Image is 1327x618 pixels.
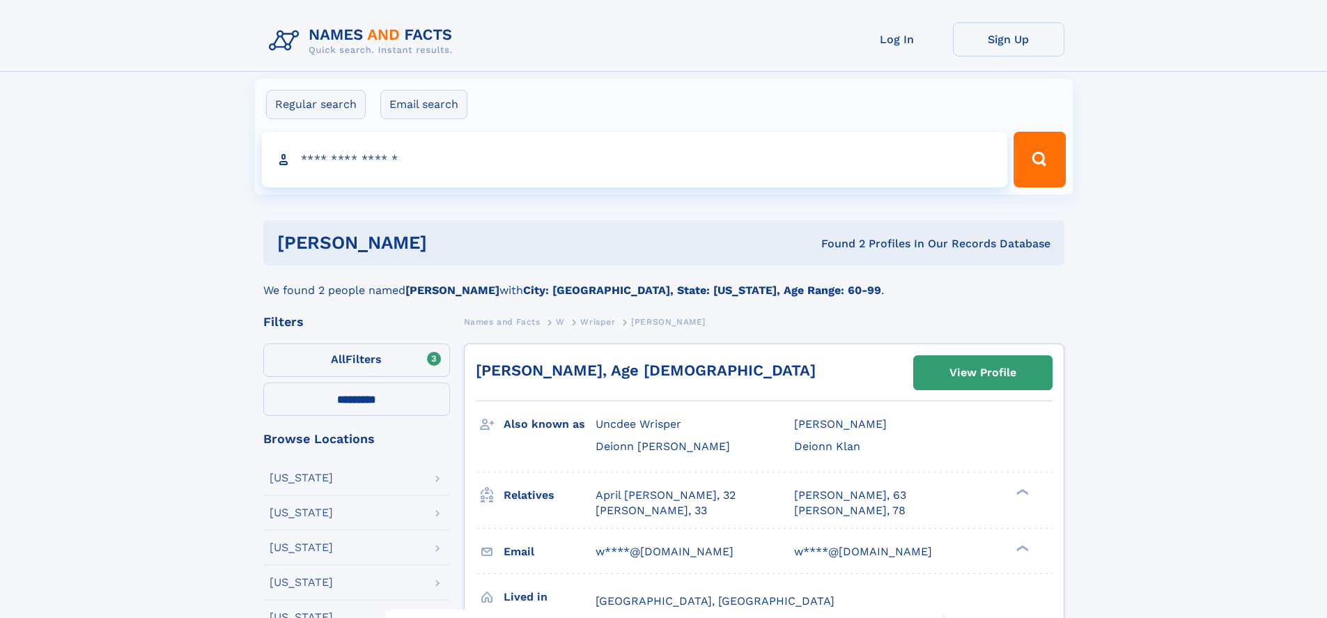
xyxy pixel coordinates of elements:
[580,313,615,330] a: Wrisper
[504,540,596,564] h3: Email
[1014,132,1065,187] button: Search Button
[464,313,541,330] a: Names and Facts
[556,317,565,327] span: W
[556,313,565,330] a: W
[596,594,835,608] span: [GEOGRAPHIC_DATA], [GEOGRAPHIC_DATA]
[263,343,450,377] label: Filters
[794,503,906,518] a: [PERSON_NAME], 78
[270,577,333,588] div: [US_STATE]
[841,22,953,56] a: Log In
[580,317,615,327] span: Wrisper
[266,90,366,119] label: Regular search
[1013,487,1030,496] div: ❯
[596,440,730,453] span: Deionn [PERSON_NAME]
[596,488,736,503] a: April [PERSON_NAME], 32
[263,433,450,445] div: Browse Locations
[263,265,1064,299] div: We found 2 people named with .
[277,234,624,252] h1: [PERSON_NAME]
[794,488,906,503] a: [PERSON_NAME], 63
[1013,543,1030,553] div: ❯
[331,353,346,366] span: All
[631,317,706,327] span: [PERSON_NAME]
[504,412,596,436] h3: Also known as
[270,507,333,518] div: [US_STATE]
[476,362,816,379] a: [PERSON_NAME], Age [DEMOGRAPHIC_DATA]
[953,22,1064,56] a: Sign Up
[405,284,499,297] b: [PERSON_NAME]
[794,417,887,431] span: [PERSON_NAME]
[380,90,467,119] label: Email search
[262,132,1008,187] input: search input
[596,503,707,518] a: [PERSON_NAME], 33
[523,284,881,297] b: City: [GEOGRAPHIC_DATA], State: [US_STATE], Age Range: 60-99
[263,22,464,60] img: Logo Names and Facts
[949,357,1016,389] div: View Profile
[504,585,596,609] h3: Lived in
[624,236,1050,252] div: Found 2 Profiles In Our Records Database
[504,484,596,507] h3: Relatives
[914,356,1052,389] a: View Profile
[596,417,681,431] span: Uncdee Wrisper
[263,316,450,328] div: Filters
[270,472,333,484] div: [US_STATE]
[270,542,333,553] div: [US_STATE]
[794,440,860,453] span: Deionn Klan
